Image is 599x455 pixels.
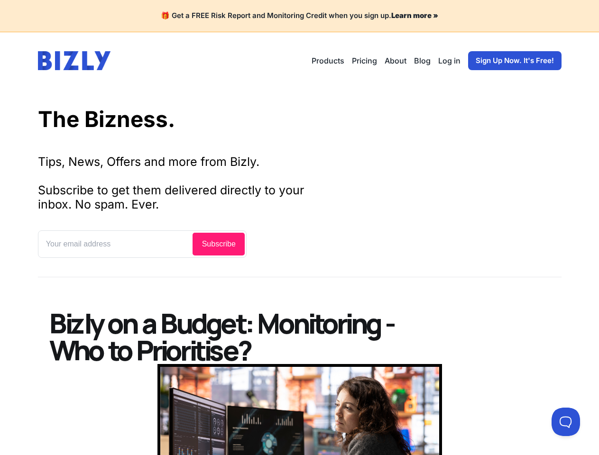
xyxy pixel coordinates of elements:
[11,309,39,325] a: Bizly
[11,11,588,20] h4: 🎁 Get a FREE Risk Report and Monitoring Credit when you sign up.
[137,277,387,336] p: We all have a handful (or more!) of customers and suppliers our business depends on. But what hap...
[202,358,323,370] em: “Change is the only constant.”
[227,373,280,384] strong: Bizly Reports
[552,408,580,436] iframe: Toggle Customer Support
[438,55,461,66] a: Log in
[38,106,175,132] a: The Bizness.
[385,55,406,66] a: About
[312,55,344,66] button: Products
[352,55,377,66] a: Pricing
[414,55,431,66] a: Blog
[38,155,323,211] div: Tips, News, Offers and more from Bizly. Subscribe to get them delivered directly to your inbox. N...
[391,11,438,20] a: Learn more »
[11,289,34,298] time: [DATE]
[468,51,562,70] a: Sign Up Now. It's Free!
[137,357,387,401] p: There’s a saying: That applies to business risk too. While give you a deep snapshot of a business...
[38,230,247,258] iframe: signup frame
[11,32,387,87] h1: Bizly on a Budget: Monitoring - Who to Prioritise?
[120,87,404,247] img: Bizly on a Budget: Monitoring - Who to Prioritise?
[11,276,31,288] a: Bizly
[188,423,249,434] a: Bizly Monitoring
